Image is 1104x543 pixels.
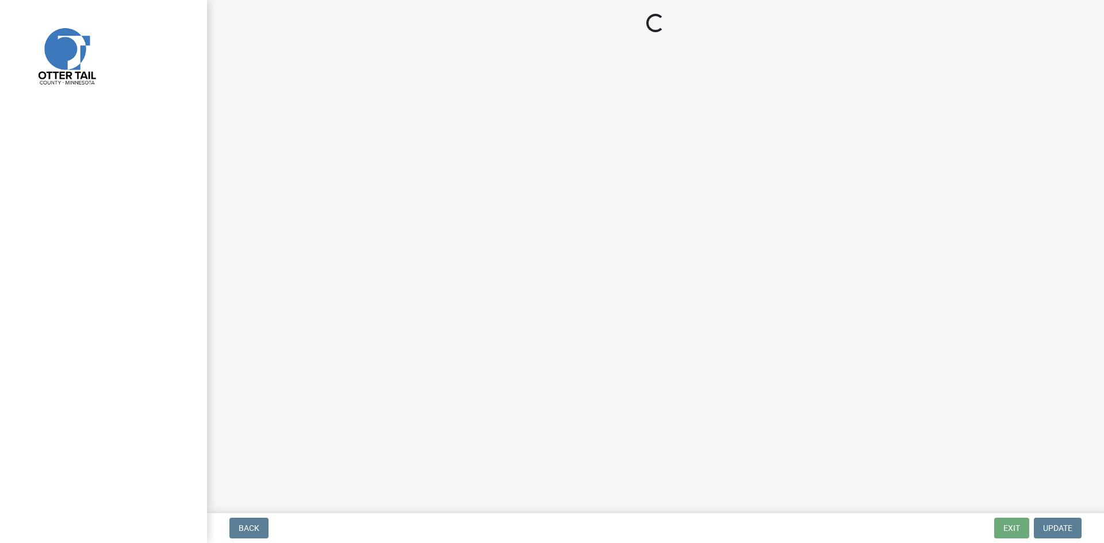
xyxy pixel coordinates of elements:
span: Back [239,523,259,533]
button: Update [1034,518,1082,538]
button: Exit [994,518,1029,538]
img: Otter Tail County, Minnesota [23,12,109,98]
button: Back [229,518,269,538]
span: Update [1043,523,1072,533]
